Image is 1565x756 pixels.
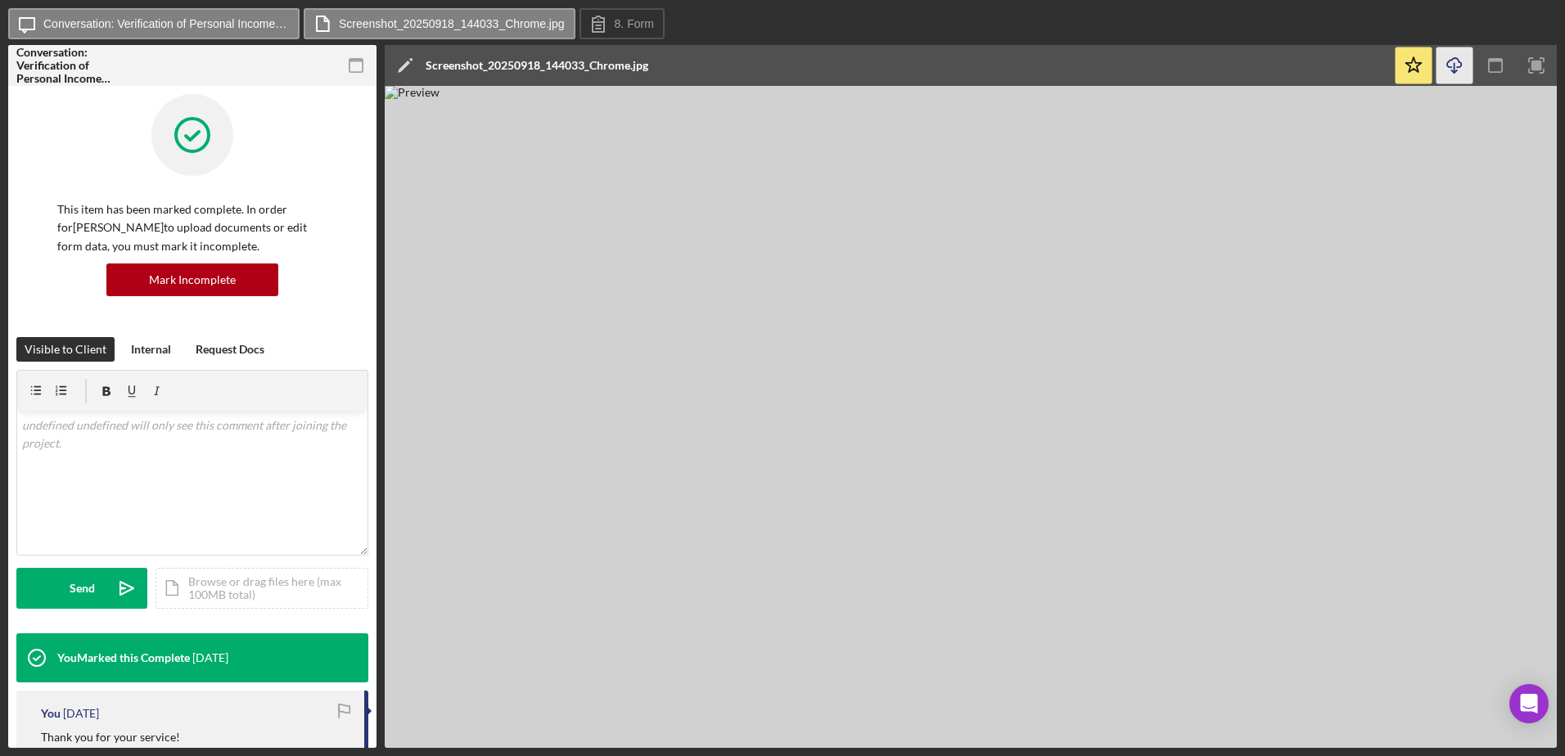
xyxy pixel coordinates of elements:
button: Conversation: Verification of Personal Income (paystub, annual benefits letter, etc) ([PERSON_NAME]) [8,8,300,39]
div: Internal [131,337,171,362]
div: You Marked this Complete [57,651,190,664]
p: Thank you for your service! [41,728,180,746]
button: Screenshot_20250918_144033_Chrome.jpg [304,8,575,39]
button: Internal [123,337,179,362]
time: 2025-09-22 19:04 [63,707,99,720]
label: Conversation: Verification of Personal Income (paystub, annual benefits letter, etc) ([PERSON_NAME]) [43,17,289,30]
div: You [41,707,61,720]
button: Request Docs [187,337,273,362]
label: Screenshot_20250918_144033_Chrome.jpg [339,17,565,30]
div: Request Docs [196,337,264,362]
div: Screenshot_20250918_144033_Chrome.jpg [426,59,648,72]
time: 2025-09-22 19:05 [192,651,228,664]
button: Mark Incomplete [106,263,278,296]
div: Open Intercom Messenger [1509,684,1549,723]
div: Conversation: Verification of Personal Income (paystub, annual benefits letter, etc) ([PERSON_NAME]) [16,46,131,85]
div: Visible to Client [25,337,106,362]
label: 8. Form [615,17,654,30]
button: Visible to Client [16,337,115,362]
button: Send [16,568,147,609]
div: Send [70,568,95,609]
p: This item has been marked complete. In order for [PERSON_NAME] to upload documents or edit form d... [57,200,327,255]
button: 8. Form [580,8,665,39]
img: Preview [385,86,1557,748]
div: Mark Incomplete [149,263,236,296]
